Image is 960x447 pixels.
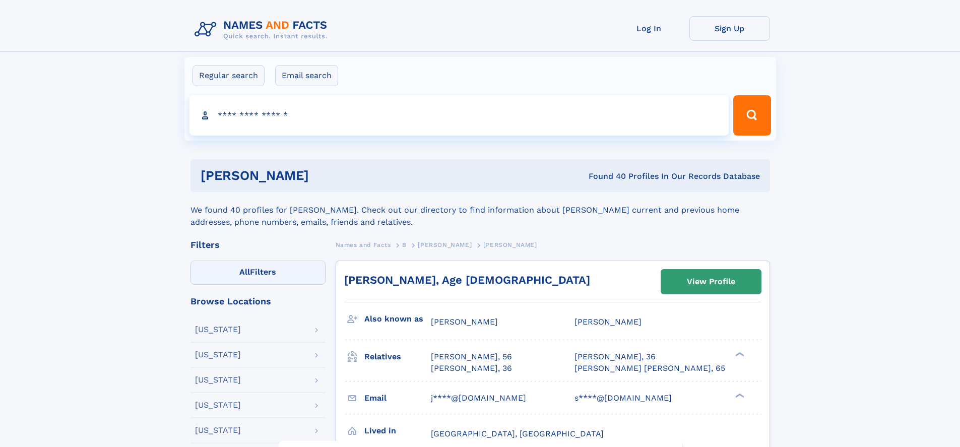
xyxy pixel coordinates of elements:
div: [US_STATE] [195,426,241,434]
a: [PERSON_NAME] [PERSON_NAME], 65 [574,363,725,374]
span: [PERSON_NAME] [431,317,498,327]
a: [PERSON_NAME] [418,238,472,251]
h1: [PERSON_NAME] [201,169,449,182]
div: Browse Locations [190,297,326,306]
span: [PERSON_NAME] [483,241,537,248]
h3: Also known as [364,310,431,328]
span: [GEOGRAPHIC_DATA], [GEOGRAPHIC_DATA] [431,429,604,438]
span: [PERSON_NAME] [574,317,642,327]
h3: Email [364,390,431,407]
a: Sign Up [689,16,770,41]
a: [PERSON_NAME], 56 [431,351,512,362]
a: B [402,238,407,251]
a: Names and Facts [336,238,391,251]
span: All [239,267,250,277]
a: Log In [609,16,689,41]
span: [PERSON_NAME] [418,241,472,248]
label: Filters [190,261,326,285]
div: We found 40 profiles for [PERSON_NAME]. Check out our directory to find information about [PERSON... [190,192,770,228]
a: View Profile [661,270,761,294]
label: Email search [275,65,338,86]
label: Regular search [193,65,265,86]
h3: Relatives [364,348,431,365]
a: [PERSON_NAME], 36 [431,363,512,374]
h3: Lived in [364,422,431,439]
div: Found 40 Profiles In Our Records Database [449,171,760,182]
div: [US_STATE] [195,376,241,384]
div: Filters [190,240,326,249]
img: Logo Names and Facts [190,16,336,43]
span: B [402,241,407,248]
a: [PERSON_NAME], 36 [574,351,656,362]
div: ❯ [733,351,745,358]
input: search input [189,95,729,136]
a: [PERSON_NAME], Age [DEMOGRAPHIC_DATA] [344,274,590,286]
div: View Profile [687,270,735,293]
div: ❯ [733,392,745,399]
div: [US_STATE] [195,326,241,334]
div: [US_STATE] [195,351,241,359]
button: Search Button [733,95,771,136]
div: [US_STATE] [195,401,241,409]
